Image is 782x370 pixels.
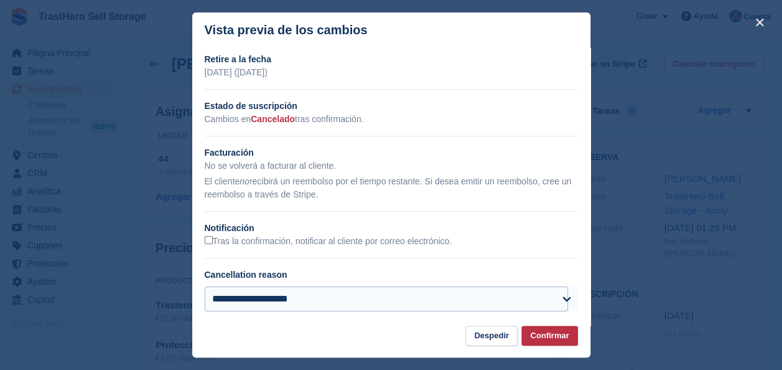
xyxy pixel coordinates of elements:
p: El cliente recibirá un reembolso por el tiempo restante. Si desea emitir un reembolso, cree un re... [205,175,578,201]
input: Tras la confirmación, notificar al cliente por correo electrónico. [205,236,213,244]
p: [DATE] ([DATE]) [205,66,578,79]
button: Despedir [465,326,518,346]
p: Vista previa de los cambios [205,23,368,37]
button: Confirmar [521,326,577,346]
em: no [240,176,249,186]
h2: Facturación [205,146,578,159]
p: No se volverá a facturar al cliente. [205,159,578,173]
h2: Notificación [205,222,578,235]
h2: Retire a la fecha [205,53,578,66]
h2: Estado de suscripción [205,100,578,113]
span: Cancelado [251,114,295,124]
label: Tras la confirmación, notificar al cliente por correo electrónico. [205,236,452,247]
label: Cancellation reason [205,270,287,280]
button: close [750,12,770,32]
p: Cambios en tras confirmación. [205,113,578,126]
